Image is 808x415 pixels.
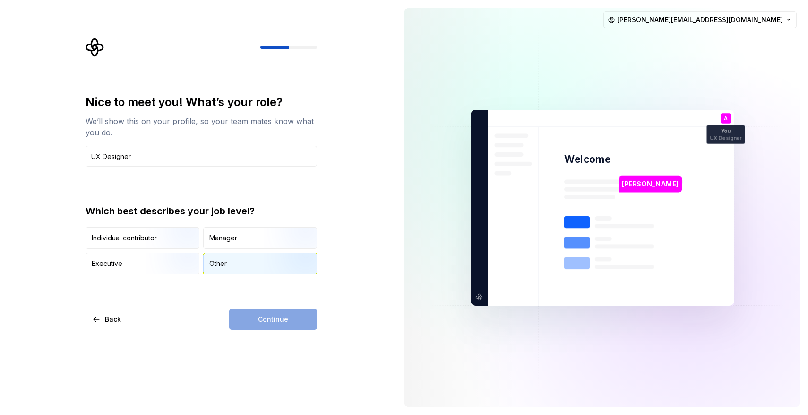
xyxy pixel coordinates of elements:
p: Welcome [564,152,610,166]
button: [PERSON_NAME][EMAIL_ADDRESS][DOMAIN_NAME] [603,11,797,28]
div: Manager [209,233,237,243]
p: UX Designer [710,135,741,141]
div: Which best describes your job level? [86,204,317,218]
div: Executive [92,259,122,268]
div: Individual contributor [92,233,157,243]
span: Back [105,315,121,324]
input: Job title [86,146,317,167]
p: [PERSON_NAME] [622,178,679,189]
button: Back [86,309,129,330]
div: We’ll show this on your profile, so your team mates know what you do. [86,115,317,138]
p: A [723,115,727,121]
p: You [721,128,731,133]
svg: Supernova Logo [86,38,104,57]
div: Other [209,259,227,268]
span: [PERSON_NAME][EMAIL_ADDRESS][DOMAIN_NAME] [617,15,783,25]
div: Nice to meet you! What’s your role? [86,95,317,110]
